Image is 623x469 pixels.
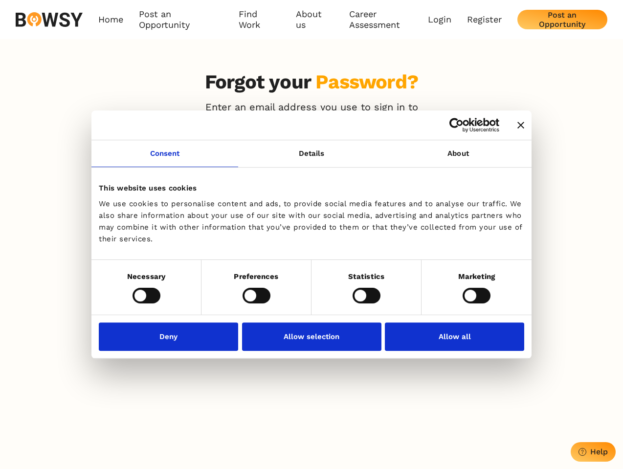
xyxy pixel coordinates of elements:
[98,9,123,31] a: Home
[571,442,616,462] button: Help
[315,70,418,93] div: Password?
[16,12,83,27] img: svg%3e
[238,140,385,167] a: Details
[234,272,278,281] strong: Preferences
[205,70,418,94] h3: Forgot your
[91,140,238,167] a: Consent
[467,14,502,25] a: Register
[242,322,381,351] button: Allow selection
[428,14,451,25] a: Login
[99,198,524,245] div: We use cookies to personalise content and ads, to provide social media features and to analyse ou...
[517,122,524,128] button: Close banner
[349,9,428,31] a: Career Assessment
[525,10,600,29] div: Post an Opportunity
[414,118,499,132] a: Usercentrics Cookiebot - opens in a new window
[458,272,495,281] strong: Marketing
[590,447,608,456] div: Help
[99,182,524,194] div: This website uses cookies
[385,322,524,351] button: Allow all
[99,322,238,351] button: Deny
[205,102,418,112] p: Enter an email address you use to sign in to
[517,10,607,29] button: Post an Opportunity
[385,140,532,167] a: About
[348,272,384,281] strong: Statistics
[127,272,165,281] strong: Necessary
